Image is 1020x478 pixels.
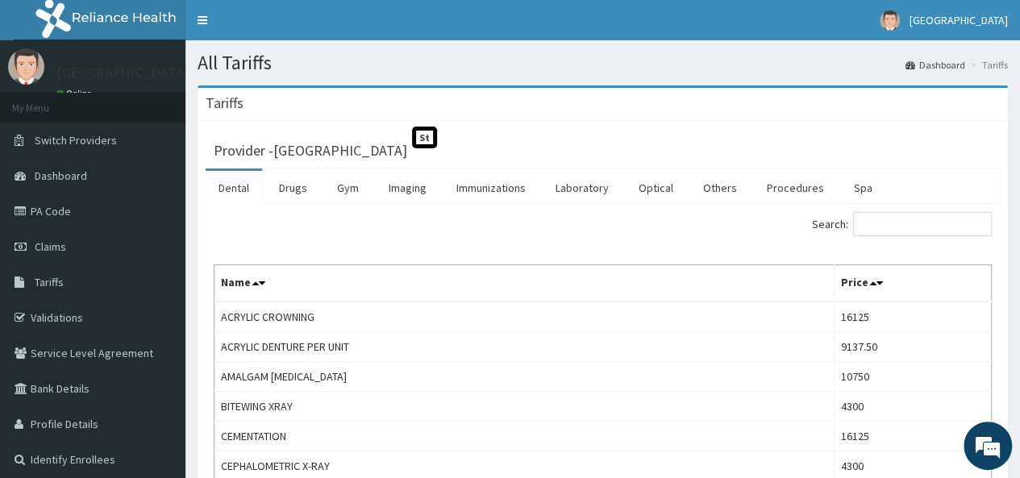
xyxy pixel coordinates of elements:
[626,171,686,205] a: Optical
[841,171,885,205] a: Spa
[214,301,835,332] td: ACRYLIC CROWNING
[324,171,372,205] a: Gym
[8,48,44,85] img: User Image
[880,10,900,31] img: User Image
[853,212,992,236] input: Search:
[834,301,991,332] td: 16125
[35,239,66,254] span: Claims
[198,52,1008,73] h1: All Tariffs
[543,171,622,205] a: Laboratory
[967,58,1008,72] li: Tariffs
[834,265,991,302] th: Price
[206,171,262,205] a: Dental
[443,171,539,205] a: Immunizations
[214,143,407,158] h3: Provider - [GEOGRAPHIC_DATA]
[35,168,87,183] span: Dashboard
[214,265,835,302] th: Name
[906,58,965,72] a: Dashboard
[35,133,117,148] span: Switch Providers
[214,422,835,451] td: CEMENTATION
[56,88,95,99] a: Online
[812,212,992,236] label: Search:
[412,127,437,148] span: St
[214,332,835,362] td: ACRYLIC DENTURE PER UNIT
[206,96,244,110] h3: Tariffs
[690,171,750,205] a: Others
[56,65,189,80] p: [GEOGRAPHIC_DATA]
[266,171,320,205] a: Drugs
[834,392,991,422] td: 4300
[214,362,835,392] td: AMALGAM [MEDICAL_DATA]
[214,392,835,422] td: BITEWING XRAY
[35,275,64,289] span: Tariffs
[910,13,1008,27] span: [GEOGRAPHIC_DATA]
[754,171,837,205] a: Procedures
[376,171,439,205] a: Imaging
[834,332,991,362] td: 9137.50
[834,362,991,392] td: 10750
[834,422,991,451] td: 16125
